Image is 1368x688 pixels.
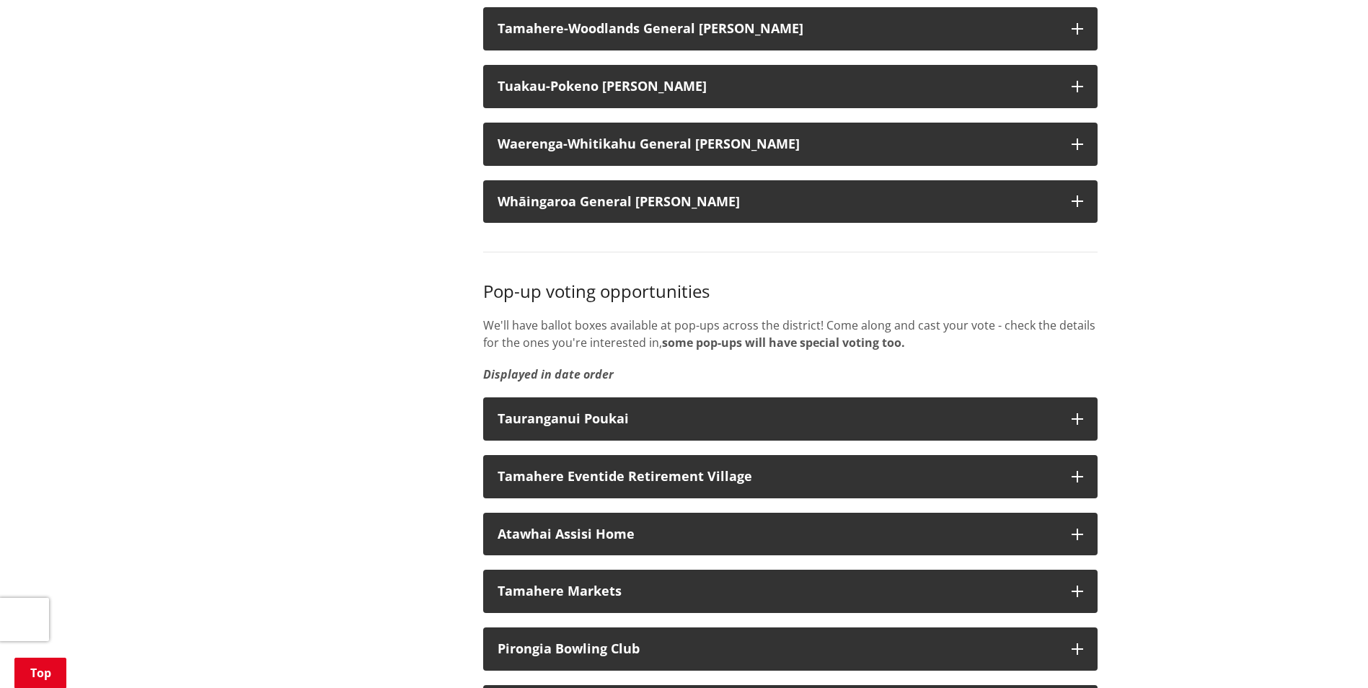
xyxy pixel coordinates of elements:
a: Top [14,658,66,688]
p: We'll have ballot boxes available at pop-ups across the district! Come along and cast your vote -... [483,317,1098,351]
button: Waerenga-Whitikahu General [PERSON_NAME] [483,123,1098,166]
button: Whāingaroa General [PERSON_NAME] [483,180,1098,224]
strong: Displayed in date order [483,366,614,382]
button: Pirongia Bowling Club [483,627,1098,671]
h3: Pop-up voting opportunities [483,281,1098,302]
button: Tauranganui Poukai [483,397,1098,441]
div: Atawhai Assisi Home [498,527,1057,542]
strong: Tuakau-Pokeno [PERSON_NAME] [498,77,707,94]
div: Tauranganui Poukai [498,412,1057,426]
div: Tamahere Eventide Retirement Village [498,469,1057,484]
strong: Waerenga-Whitikahu General [PERSON_NAME] [498,135,800,152]
div: Tamahere Markets [498,584,1057,599]
strong: Tamahere-Woodlands General [PERSON_NAME] [498,19,803,37]
strong: Whāingaroa General [PERSON_NAME] [498,193,740,210]
button: Tamahere-Woodlands General [PERSON_NAME] [483,7,1098,50]
button: Tamahere Markets [483,570,1098,613]
iframe: Messenger Launcher [1302,627,1354,679]
button: Atawhai Assisi Home [483,513,1098,556]
div: Pirongia Bowling Club [498,642,1057,656]
button: Tuakau-Pokeno [PERSON_NAME] [483,65,1098,108]
strong: some pop-ups will have special voting too. [662,335,905,350]
button: Tamahere Eventide Retirement Village [483,455,1098,498]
